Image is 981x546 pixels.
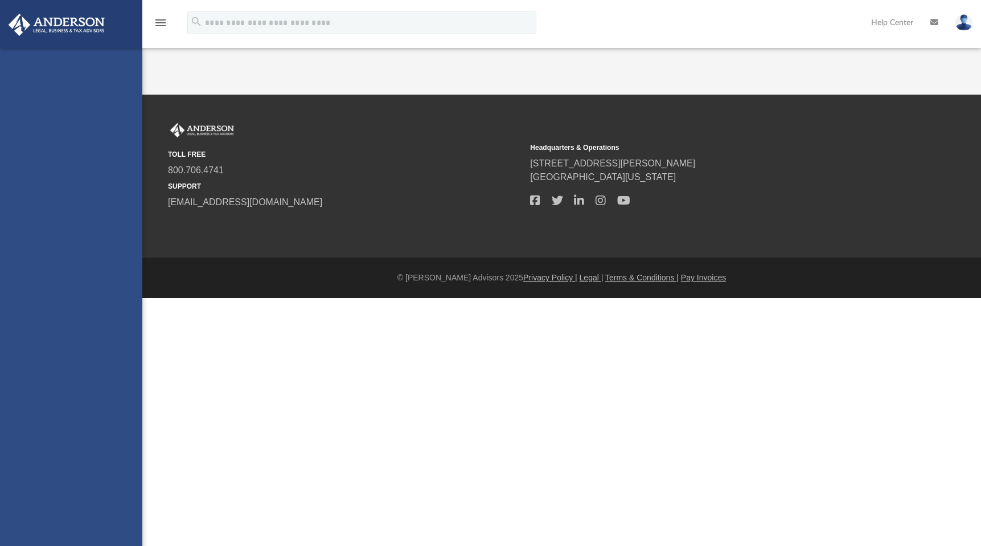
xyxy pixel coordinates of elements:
[168,123,236,138] img: Anderson Advisors Platinum Portal
[5,14,108,36] img: Anderson Advisors Platinum Portal
[168,197,322,207] a: [EMAIL_ADDRESS][DOMAIN_NAME]
[168,181,522,191] small: SUPPORT
[681,273,726,282] a: Pay Invoices
[580,273,604,282] a: Legal |
[154,16,167,30] i: menu
[605,273,679,282] a: Terms & Conditions |
[190,15,203,28] i: search
[142,272,981,284] div: © [PERSON_NAME] Advisors 2025
[955,14,972,31] img: User Pic
[530,172,676,182] a: [GEOGRAPHIC_DATA][US_STATE]
[154,22,167,30] a: menu
[530,142,884,153] small: Headquarters & Operations
[530,158,695,168] a: [STREET_ADDRESS][PERSON_NAME]
[523,273,577,282] a: Privacy Policy |
[168,149,522,160] small: TOLL FREE
[168,165,224,175] a: 800.706.4741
